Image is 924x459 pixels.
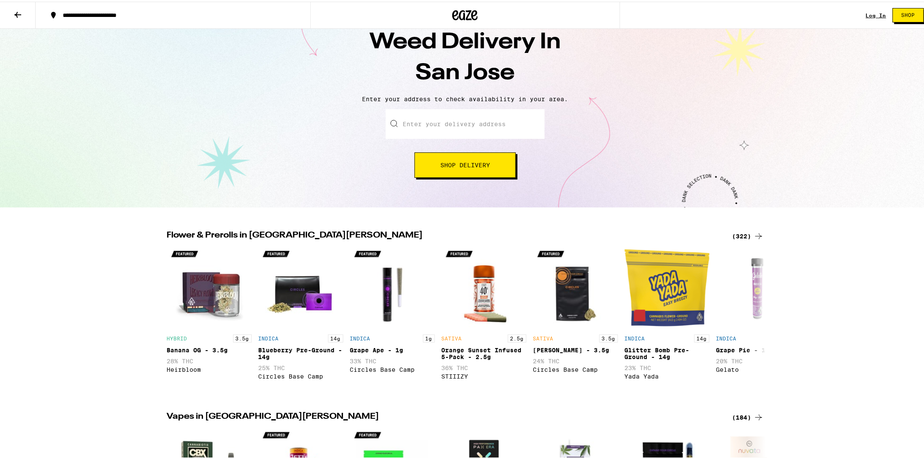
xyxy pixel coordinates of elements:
[442,363,526,370] p: 36% THC
[167,334,187,340] p: HYBRID
[259,244,343,390] div: Open page for Blueberry Pre-Ground - 14g from Circles Base Camp
[533,356,618,363] p: 24% THC
[625,244,710,329] img: Yada Yada - Glitter Bomb Pre-Ground - 14g
[625,363,710,370] p: 23% THC
[167,356,252,363] p: 28% THC
[259,244,343,329] img: Circles Base Camp - Blueberry Pre-Ground - 14g
[350,334,370,340] p: INDICA
[732,229,764,240] a: (322)
[716,244,801,329] img: Gelato - Grape Pie - 1g
[442,345,526,359] div: Orange Sunset Infused 5-Pack - 2.5g
[716,365,801,371] div: Gelato
[167,244,252,329] img: Heirbloom - Banana OG - 3.5g
[167,411,722,421] h2: Vapes in [GEOGRAPHIC_DATA][PERSON_NAME]
[350,365,435,371] div: Circles Base Camp
[167,244,252,390] div: Open page for Banana OG - 3.5g from Heirbloom
[442,371,526,378] div: STIIIZY
[259,371,343,378] div: Circles Base Camp
[694,333,710,341] p: 14g
[625,345,710,359] div: Glitter Bomb Pre-Ground - 14g
[442,244,526,390] div: Open page for Orange Sunset Infused 5-Pack - 2.5g from STIIIZY
[350,244,435,390] div: Open page for Grape Ape - 1g from Circles Base Camp
[416,61,515,83] span: San Jose
[902,11,915,16] span: Shop
[317,25,614,87] h1: Weed Delivery In
[350,345,435,352] div: Grape Ape - 1g
[350,356,435,363] p: 33% THC
[167,365,252,371] div: Heirbloom
[732,411,764,421] a: (184)
[533,334,554,340] p: SATIVA
[533,244,618,390] div: Open page for Gush Rush - 3.5g from Circles Base Camp
[625,334,645,340] p: INDICA
[893,6,924,21] button: Shop
[442,334,462,340] p: SATIVA
[716,345,801,352] div: Grape Pie - 1g
[533,365,618,371] div: Circles Base Camp
[866,11,886,17] a: Log In
[386,108,545,137] input: Enter your delivery address
[442,244,526,329] img: STIIIZY - Orange Sunset Infused 5-Pack - 2.5g
[625,244,710,390] div: Open page for Glitter Bomb Pre-Ground - 14g from Yada Yada
[423,333,435,341] p: 1g
[5,6,61,13] span: Hi. Need any help?
[328,333,343,341] p: 14g
[259,363,343,370] p: 25% THC
[259,334,279,340] p: INDICA
[508,333,526,341] p: 2.5g
[716,356,801,363] p: 20% THC
[350,244,435,329] img: Circles Base Camp - Grape Ape - 1g
[533,345,618,352] div: [PERSON_NAME] - 3.5g
[8,94,922,101] p: Enter your address to check availability in your area.
[233,333,252,341] p: 3.5g
[167,229,722,240] h2: Flower & Prerolls in [GEOGRAPHIC_DATA][PERSON_NAME]
[716,334,737,340] p: INDICA
[625,371,710,378] div: Yada Yada
[599,333,618,341] p: 3.5g
[716,244,801,390] div: Open page for Grape Pie - 1g from Gelato
[533,244,618,329] img: Circles Base Camp - Gush Rush - 3.5g
[259,345,343,359] div: Blueberry Pre-Ground - 14g
[440,160,490,166] span: Shop Delivery
[415,151,516,176] button: Shop Delivery
[167,345,252,352] div: Banana OG - 3.5g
